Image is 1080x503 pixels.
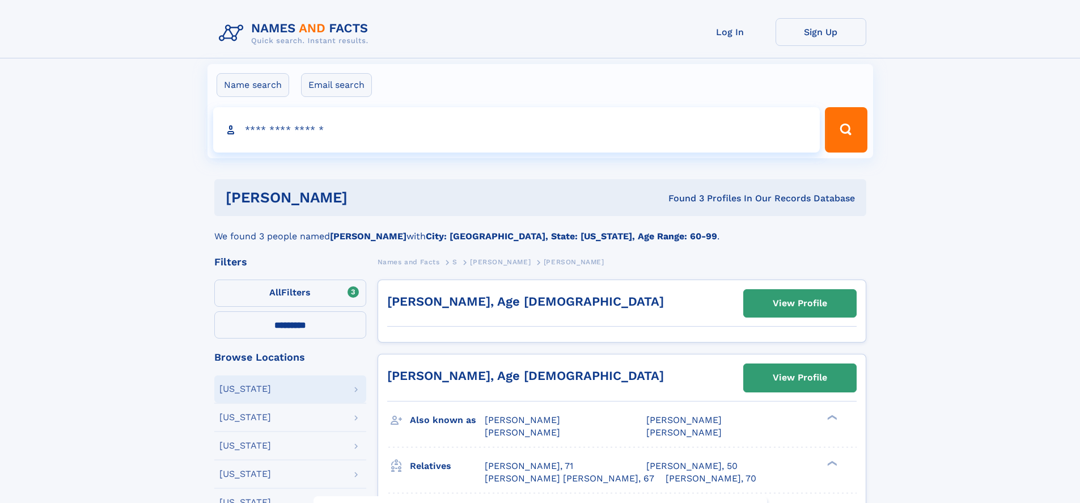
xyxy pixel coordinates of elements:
[646,427,722,438] span: [PERSON_NAME]
[485,472,654,485] a: [PERSON_NAME] [PERSON_NAME], 67
[214,257,366,267] div: Filters
[744,290,856,317] a: View Profile
[544,258,604,266] span: [PERSON_NAME]
[213,107,820,153] input: search input
[485,415,560,425] span: [PERSON_NAME]
[378,255,440,269] a: Names and Facts
[387,294,664,308] a: [PERSON_NAME], Age [DEMOGRAPHIC_DATA]
[646,415,722,425] span: [PERSON_NAME]
[219,384,271,394] div: [US_STATE]
[217,73,289,97] label: Name search
[426,231,717,242] b: City: [GEOGRAPHIC_DATA], State: [US_STATE], Age Range: 60-99
[214,18,378,49] img: Logo Names and Facts
[685,18,776,46] a: Log In
[214,280,366,307] label: Filters
[410,456,485,476] h3: Relatives
[508,192,855,205] div: Found 3 Profiles In Our Records Database
[452,255,458,269] a: S
[773,365,827,391] div: View Profile
[269,287,281,298] span: All
[219,470,271,479] div: [US_STATE]
[219,441,271,450] div: [US_STATE]
[485,460,573,472] a: [PERSON_NAME], 71
[214,352,366,362] div: Browse Locations
[452,258,458,266] span: S
[824,459,838,467] div: ❯
[410,411,485,430] h3: Also known as
[387,369,664,383] a: [PERSON_NAME], Age [DEMOGRAPHIC_DATA]
[744,364,856,391] a: View Profile
[470,255,531,269] a: [PERSON_NAME]
[825,107,867,153] button: Search Button
[646,460,738,472] a: [PERSON_NAME], 50
[219,413,271,422] div: [US_STATE]
[666,472,756,485] a: [PERSON_NAME], 70
[824,413,838,421] div: ❯
[330,231,406,242] b: [PERSON_NAME]
[773,290,827,316] div: View Profile
[470,258,531,266] span: [PERSON_NAME]
[485,427,560,438] span: [PERSON_NAME]
[776,18,866,46] a: Sign Up
[214,216,866,243] div: We found 3 people named with .
[301,73,372,97] label: Email search
[226,191,508,205] h1: [PERSON_NAME]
